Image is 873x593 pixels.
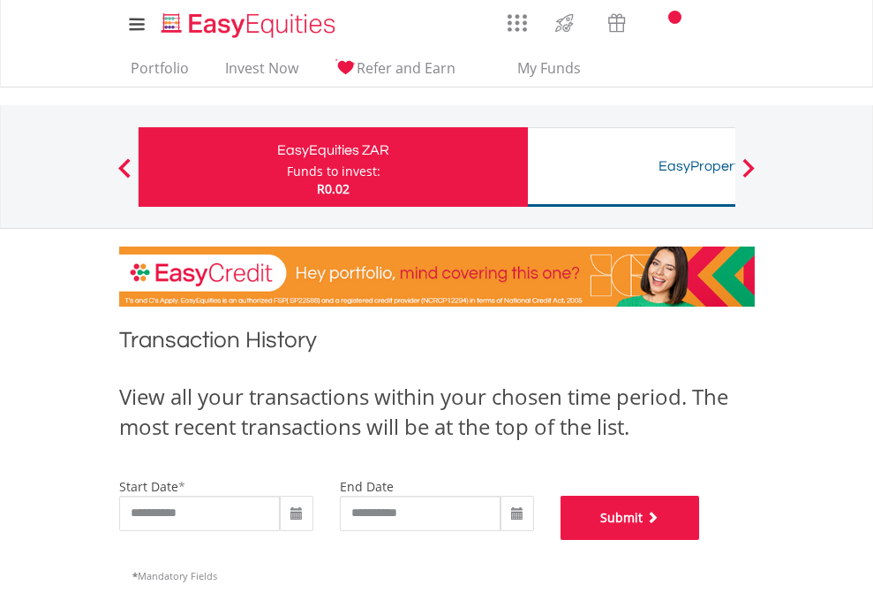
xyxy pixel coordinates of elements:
[550,9,579,37] img: thrive-v2.svg
[496,4,538,33] a: AppsGrid
[643,4,688,40] a: Notifications
[357,58,455,78] span: Refer and Earn
[149,138,517,163] div: EasyEquities ZAR
[340,478,394,495] label: end date
[327,59,463,87] a: Refer and Earn
[119,247,755,307] img: EasyCredit Promotion Banner
[733,4,778,43] a: My Profile
[154,4,342,40] a: Home page
[602,9,631,37] img: vouchers-v2.svg
[119,382,755,443] div: View all your transactions within your chosen time period. The most recent transactions will be a...
[119,324,755,364] h1: Transaction History
[119,478,178,495] label: start date
[492,57,607,80] span: My Funds
[218,59,305,87] a: Invest Now
[591,4,643,37] a: Vouchers
[688,4,733,40] a: FAQ's and Support
[731,167,766,185] button: Next
[158,11,342,40] img: EasyEquities_Logo.png
[561,496,700,540] button: Submit
[317,180,350,197] span: R0.02
[124,59,196,87] a: Portfolio
[132,569,217,582] span: Mandatory Fields
[107,167,142,185] button: Previous
[287,163,380,180] div: Funds to invest:
[508,13,527,33] img: grid-menu-icon.svg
